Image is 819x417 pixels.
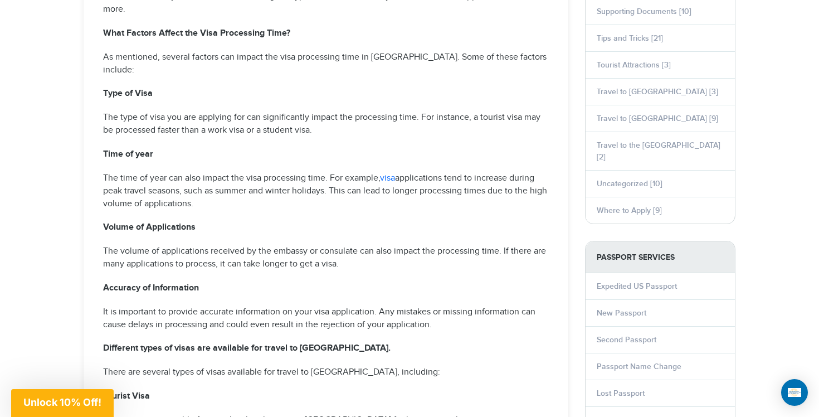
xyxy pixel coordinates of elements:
div: Open Intercom Messenger [781,379,808,406]
strong: Volume of Applications [103,222,196,232]
strong: Tourist Visa [103,391,150,401]
p: The time of year can also impact the visa processing time. For example, applications tend to incr... [103,172,549,211]
a: Where to Apply [9] [597,206,662,215]
a: Tips and Tricks [21] [597,33,663,43]
p: It is important to provide accurate information on your visa application. Any mistakes or missing... [103,306,549,332]
a: Uncategorized [10] [597,179,662,188]
a: Lost Passport [597,389,645,398]
a: Travel to [GEOGRAPHIC_DATA] [9] [597,114,718,123]
strong: What Factors Affect the Visa Processing Time? [103,28,290,38]
strong: Type of Visa [103,88,153,99]
p: As mentioned, several factors can impact the visa processing time in [GEOGRAPHIC_DATA]. Some of t... [103,51,549,77]
a: Travel to the [GEOGRAPHIC_DATA] [2] [597,140,720,162]
a: Supporting Documents [10] [597,7,691,16]
p: The type of visa you are applying for can significantly impact the processing time. For instance,... [103,111,549,137]
a: Second Passport [597,335,656,345]
a: Expedited US Passport [597,282,677,291]
strong: Accuracy of Information [103,283,199,293]
strong: Different types of visas are available for travel to [GEOGRAPHIC_DATA]. [103,343,391,353]
strong: Time of year [103,149,153,159]
a: visa [380,173,395,183]
span: Unlock 10% Off! [23,396,101,408]
div: Unlock 10% Off! [11,389,114,417]
p: There are several types of visas available for travel to [GEOGRAPHIC_DATA], including: [103,366,549,379]
a: Tourist Attractions [3] [597,60,671,70]
a: Passport Name Change [597,362,681,371]
a: New Passport [597,308,646,318]
strong: PASSPORT SERVICES [586,241,735,273]
a: Travel to [GEOGRAPHIC_DATA] [3] [597,87,718,96]
p: The volume of applications received by the embassy or consulate can also impact the processing ti... [103,245,549,271]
